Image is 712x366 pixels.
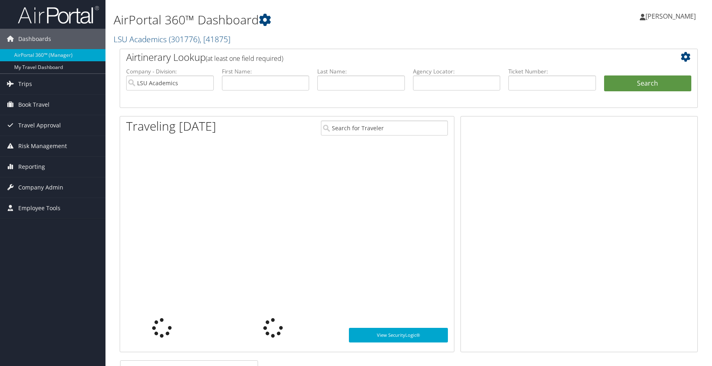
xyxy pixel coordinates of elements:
[413,67,501,75] label: Agency Locator:
[18,74,32,94] span: Trips
[640,4,704,28] a: [PERSON_NAME]
[18,198,60,218] span: Employee Tools
[126,118,216,135] h1: Traveling [DATE]
[18,5,99,24] img: airportal-logo.png
[18,157,45,177] span: Reporting
[222,67,310,75] label: First Name:
[18,177,63,198] span: Company Admin
[18,95,49,115] span: Book Travel
[349,328,448,342] a: View SecurityLogic®
[508,67,596,75] label: Ticket Number:
[206,54,283,63] span: (at least one field required)
[317,67,405,75] label: Last Name:
[126,67,214,75] label: Company - Division:
[321,121,448,136] input: Search for Traveler
[114,11,507,28] h1: AirPortal 360™ Dashboard
[645,12,696,21] span: [PERSON_NAME]
[18,115,61,136] span: Travel Approval
[18,29,51,49] span: Dashboards
[604,75,692,92] button: Search
[126,50,643,64] h2: Airtinerary Lookup
[169,34,200,45] span: ( 301776 )
[18,136,67,156] span: Risk Management
[114,34,230,45] a: LSU Academics
[200,34,230,45] span: , [ 41875 ]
